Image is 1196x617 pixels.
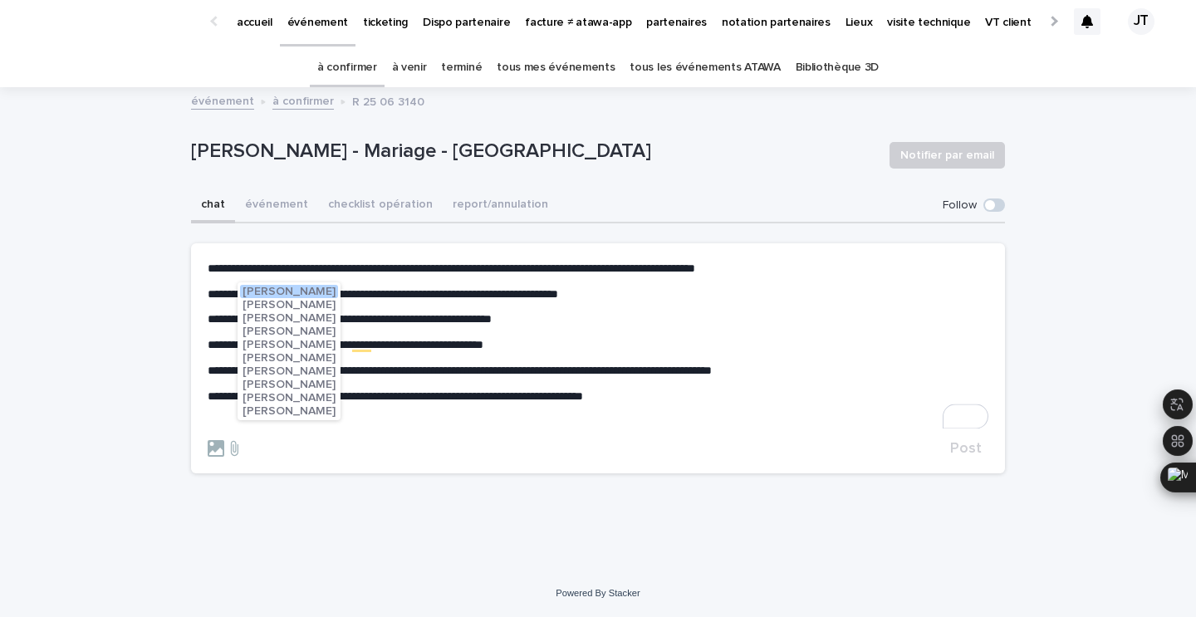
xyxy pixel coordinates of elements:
button: [PERSON_NAME] [240,285,338,298]
button: [PERSON_NAME] [240,378,338,391]
button: [PERSON_NAME] [240,298,338,311]
span: Notifier par email [900,147,994,164]
button: Post [944,441,988,456]
span: [PERSON_NAME] [243,286,336,297]
div: JT [1128,8,1154,35]
button: [PERSON_NAME] [240,404,338,418]
button: chat [191,189,235,223]
a: Bibliothèque 3D [796,48,879,87]
span: [PERSON_NAME] [243,299,336,311]
button: report/annulation [443,189,558,223]
button: [PERSON_NAME] [240,325,338,338]
button: Notifier par email [890,142,1005,169]
a: à venir [392,48,427,87]
span: [PERSON_NAME] [243,365,336,377]
a: tous les événements ATAWA [630,48,780,87]
span: [PERSON_NAME] [243,392,336,404]
a: terminé [441,48,482,87]
button: événement [235,189,318,223]
a: Powered By Stacker [556,588,640,598]
a: tous mes événements [497,48,615,87]
span: [PERSON_NAME] [243,352,336,364]
a: à confirmer [272,91,334,110]
button: [PERSON_NAME] [240,391,338,404]
p: R 25 06 3140 [352,91,424,110]
span: [PERSON_NAME] [243,312,336,324]
button: [PERSON_NAME] [240,311,338,325]
span: [PERSON_NAME] [243,379,336,390]
span: Post [950,441,982,456]
span: [PERSON_NAME] [243,405,336,417]
p: [PERSON_NAME] - Mariage - [GEOGRAPHIC_DATA] [191,140,876,164]
img: Ls34BcGeRexTGTNfXpUC [33,5,194,38]
a: événement [191,91,254,110]
p: Follow [943,198,977,213]
span: [PERSON_NAME] [243,326,336,337]
div: To enrich screen reader interactions, please activate Accessibility in Grammarly extension settings [208,262,988,429]
span: [PERSON_NAME] [243,339,336,350]
button: [PERSON_NAME] [240,338,338,351]
button: checklist opération [318,189,443,223]
a: à confirmer [317,48,377,87]
button: [PERSON_NAME] [240,365,338,378]
button: [PERSON_NAME] [240,351,338,365]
